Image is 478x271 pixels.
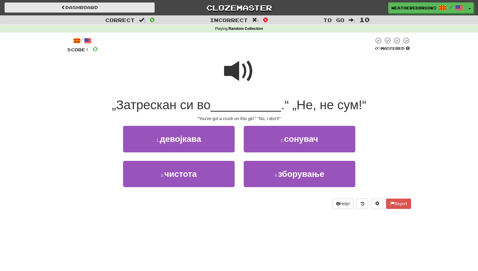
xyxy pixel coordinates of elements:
[281,98,366,112] span: .“ „Не, не сум!“
[391,5,436,11] span: WeatheredBrook5205
[284,134,318,144] span: сонувач
[93,45,98,53] span: 0
[449,5,452,9] span: /
[278,169,324,179] span: зборување
[332,199,354,209] button: Help!
[5,2,155,13] a: Dashboard
[388,2,466,13] a: WeatheredBrook5205 /
[252,18,259,23] span: :
[375,46,381,51] span: 0 %
[349,18,355,23] span: :
[359,16,369,23] span: 10
[160,134,201,144] span: девојкава
[229,27,263,31] strong: Random Collection
[263,16,268,23] span: 0
[123,126,235,152] button: 1.девојкава
[374,46,411,51] div: Mastered
[280,138,284,143] small: 2 .
[139,18,146,23] span: :
[274,173,278,178] small: 4 .
[156,138,160,143] small: 1 .
[123,161,235,187] button: 3.чистота
[67,116,411,122] div: "You've got a crush on this girl." "No, I don't!"
[244,126,355,152] button: 2.сонувач
[323,17,344,23] span: To go
[210,17,248,23] span: Incorrect
[161,173,164,178] small: 3 .
[164,169,197,179] span: чистота
[244,161,355,187] button: 4.зборување
[356,199,368,209] button: Round history (alt+y)
[67,37,98,44] div: /
[67,47,89,52] span: Score:
[164,2,314,13] a: Clozemaster
[386,199,411,209] button: Report
[105,17,135,23] span: Correct
[150,16,155,23] span: 0
[211,98,281,112] span: __________
[112,98,211,112] span: „Затрескан си во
